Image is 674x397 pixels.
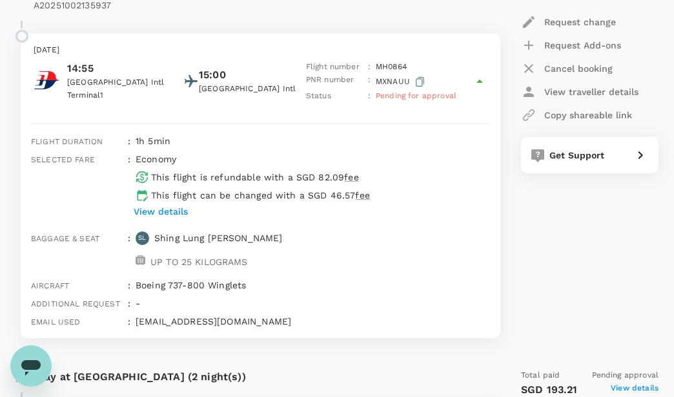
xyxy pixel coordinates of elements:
[549,150,605,160] span: Get Support
[31,281,69,290] span: Aircraft
[31,155,95,164] span: Selected fare
[31,299,120,308] span: Additional request
[376,91,456,100] span: Pending for approval
[376,74,427,90] p: MXNAUU
[521,80,638,103] button: View traveller details
[136,255,145,265] img: baggage-icon
[138,233,146,242] p: SL
[123,292,130,310] div: :
[130,292,490,310] div: -
[34,369,246,385] p: Stay at [GEOGRAPHIC_DATA] (2 night(s))
[521,10,616,34] button: Request change
[150,255,248,268] p: UP TO 25 KILOGRAMS
[67,76,183,89] p: [GEOGRAPHIC_DATA] Intl
[306,90,363,103] p: Status
[154,231,283,244] p: Shing Lung [PERSON_NAME]
[130,202,191,221] button: View details
[544,85,638,98] p: View traveller details
[376,61,407,74] p: MH 0864
[368,90,371,103] p: :
[151,171,359,184] p: This flight is refundable with a SGD 82.09
[592,369,659,382] span: Pending approval
[34,44,487,57] p: [DATE]
[123,274,130,292] div: :
[31,317,81,327] span: Email used
[130,274,490,292] div: Boeing 737-800 Winglets
[544,39,621,52] p: Request Add-ons
[355,190,369,200] span: fee
[123,147,130,226] div: :
[31,137,103,146] span: Flight duration
[136,153,176,166] p: economy
[123,129,130,147] div: :
[544,109,632,122] p: Copy shareable link
[151,189,370,202] p: This flight can be changed with a SGD 46.57
[136,134,490,147] p: 1h 5min
[544,16,616,28] p: Request change
[10,345,52,387] iframe: Button to launch messaging window
[521,34,621,57] button: Request Add-ons
[306,74,363,90] p: PNR number
[67,61,183,76] p: 14:55
[31,234,99,243] span: Baggage & seat
[521,369,560,382] span: Total paid
[136,315,490,328] p: [EMAIL_ADDRESS][DOMAIN_NAME]
[544,62,613,75] p: Cancel booking
[521,103,632,127] button: Copy shareable link
[134,205,188,218] p: View details
[123,310,130,328] div: :
[368,61,371,74] p: :
[368,74,371,90] p: :
[344,172,358,182] span: fee
[34,67,59,93] img: Malaysia Airlines
[306,61,363,74] p: Flight number
[123,226,130,274] div: :
[521,57,613,80] button: Cancel booking
[67,89,183,102] p: Terminal 1
[199,67,226,83] p: 15:00
[199,83,306,96] p: [GEOGRAPHIC_DATA] Intl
